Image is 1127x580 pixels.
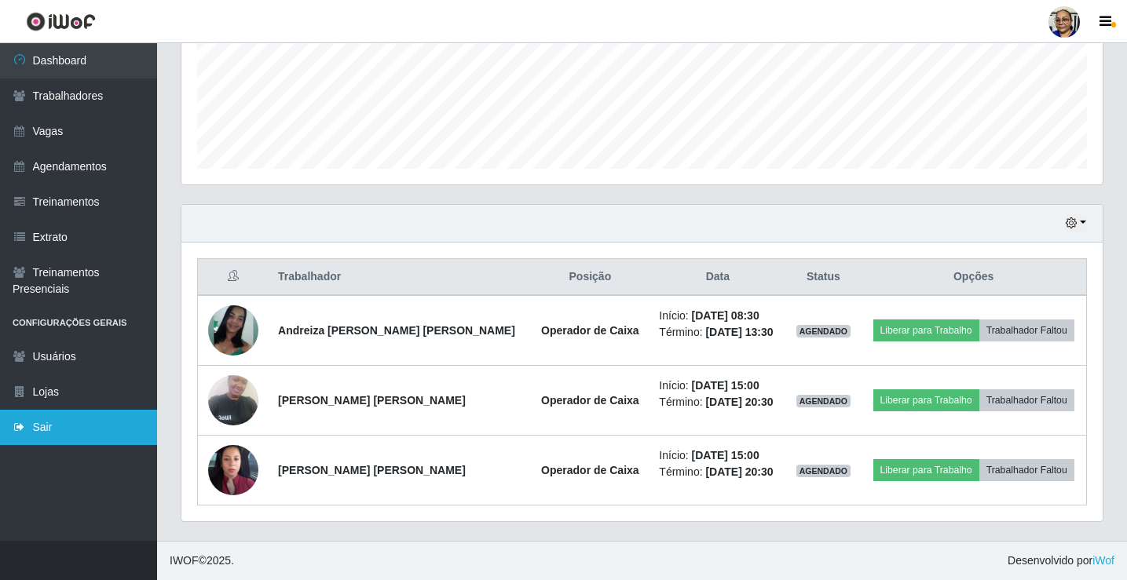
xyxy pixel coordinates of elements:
[861,259,1086,296] th: Opções
[659,394,776,410] li: Término:
[170,553,234,569] span: © 2025 .
[873,389,979,411] button: Liberar para Trabalho
[979,319,1074,341] button: Trabalhador Faltou
[208,367,258,433] img: 1724608563724.jpeg
[278,464,466,476] strong: [PERSON_NAME] [PERSON_NAME]
[269,259,530,296] th: Trabalhador
[692,379,759,392] time: [DATE] 15:00
[208,414,258,526] img: 1724447097155.jpeg
[979,459,1074,481] button: Trabalhador Faltou
[979,389,1074,411] button: Trabalhador Faltou
[796,395,851,407] span: AGENDADO
[659,324,776,341] li: Término:
[541,324,639,337] strong: Operador de Caixa
[692,449,759,461] time: [DATE] 15:00
[705,465,773,478] time: [DATE] 20:30
[1092,554,1114,567] a: iWof
[659,464,776,480] li: Término:
[26,12,96,31] img: CoreUI Logo
[659,308,776,324] li: Início:
[873,319,979,341] button: Liberar para Trabalho
[796,325,851,337] span: AGENDADO
[530,259,649,296] th: Posição
[692,309,759,322] time: [DATE] 08:30
[705,326,773,338] time: [DATE] 13:30
[208,305,258,356] img: 1618873875814.jpeg
[873,459,979,481] button: Liberar para Trabalho
[796,465,851,477] span: AGENDADO
[659,378,776,394] li: Início:
[278,394,466,407] strong: [PERSON_NAME] [PERSON_NAME]
[541,394,639,407] strong: Operador de Caixa
[278,324,515,337] strong: Andreiza [PERSON_NAME] [PERSON_NAME]
[1008,553,1114,569] span: Desenvolvido por
[705,396,773,408] time: [DATE] 20:30
[659,447,776,464] li: Início:
[541,464,639,476] strong: Operador de Caixa
[785,259,861,296] th: Status
[170,554,199,567] span: IWOF
[649,259,785,296] th: Data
